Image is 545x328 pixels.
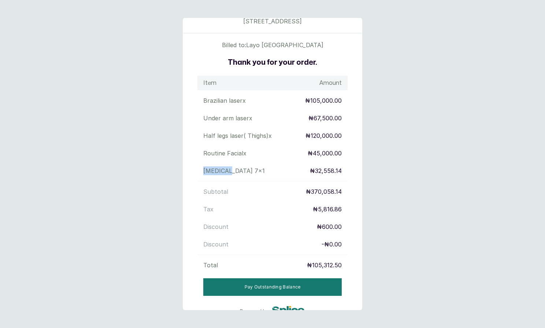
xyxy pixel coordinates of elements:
p: ₦32,558.14 [310,166,342,175]
p: ₦600.00 [317,222,342,231]
p: Powered by [240,308,269,315]
p: ₦105,312.50 [307,261,342,269]
p: [STREET_ADDRESS] [243,17,302,26]
h2: Thank you for your order. [228,57,317,68]
p: [MEDICAL_DATA] 7 x 1 [203,166,265,175]
p: ₦5,816.86 [313,205,342,214]
p: Brazilian laser x [203,96,246,105]
button: Pay Outstanding Balance [203,278,342,296]
p: - ₦0.00 [322,240,342,249]
h1: Item [203,79,216,87]
p: ₦370,058.14 [306,187,342,196]
p: Routine Facial x [203,149,246,158]
p: Under arm laser x [203,114,252,122]
p: ₦45,000.00 [308,149,342,158]
p: Half legs laser( Thighs) x [203,131,272,140]
p: Discount [203,240,229,249]
h1: Amount [319,79,342,87]
p: ₦120,000.00 [305,131,342,140]
p: Billed to: Layo [GEOGRAPHIC_DATA] [222,41,323,49]
p: ₦105,000.00 [305,96,342,105]
p: Tax [203,205,214,214]
p: Subtotal [203,187,228,196]
p: Discount [203,222,229,231]
p: ₦67,500.00 [308,114,342,122]
p: Total [203,261,218,269]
